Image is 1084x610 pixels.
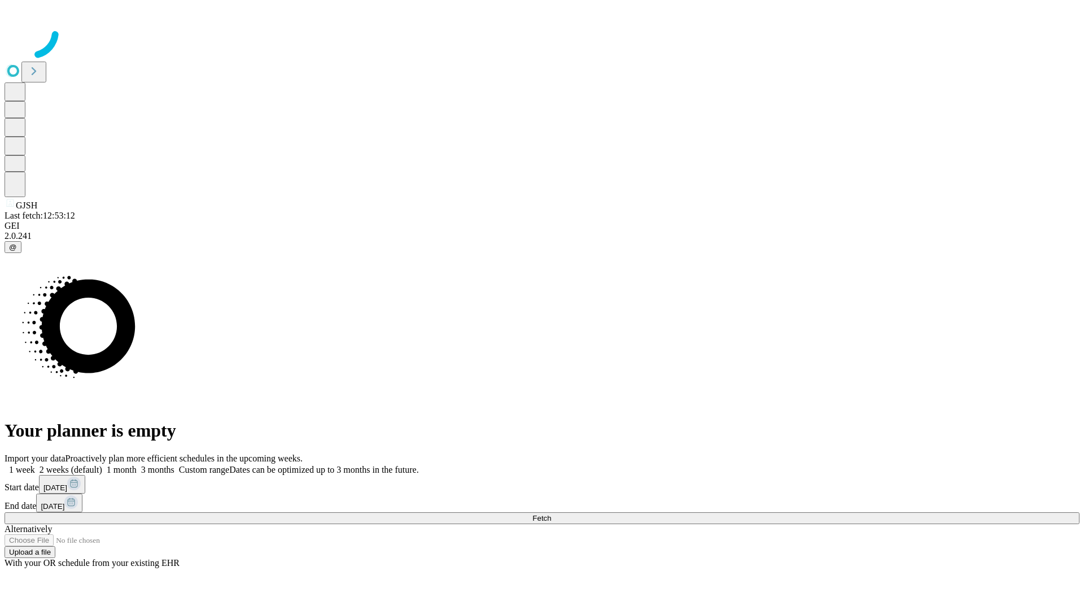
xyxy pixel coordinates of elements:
[5,512,1079,524] button: Fetch
[5,454,65,463] span: Import your data
[5,221,1079,231] div: GEI
[5,231,1079,241] div: 2.0.241
[229,465,418,474] span: Dates can be optimized up to 3 months in the future.
[532,514,551,522] span: Fetch
[39,475,85,494] button: [DATE]
[5,211,75,220] span: Last fetch: 12:53:12
[9,243,17,251] span: @
[179,465,229,474] span: Custom range
[107,465,137,474] span: 1 month
[43,483,67,492] span: [DATE]
[5,475,1079,494] div: Start date
[5,558,180,568] span: With your OR schedule from your existing EHR
[5,524,52,534] span: Alternatively
[9,465,35,474] span: 1 week
[141,465,174,474] span: 3 months
[41,502,64,511] span: [DATE]
[65,454,303,463] span: Proactively plan more efficient schedules in the upcoming weeks.
[5,494,1079,512] div: End date
[5,420,1079,441] h1: Your planner is empty
[40,465,102,474] span: 2 weeks (default)
[36,494,82,512] button: [DATE]
[5,546,55,558] button: Upload a file
[16,201,37,210] span: GJSH
[5,241,21,253] button: @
